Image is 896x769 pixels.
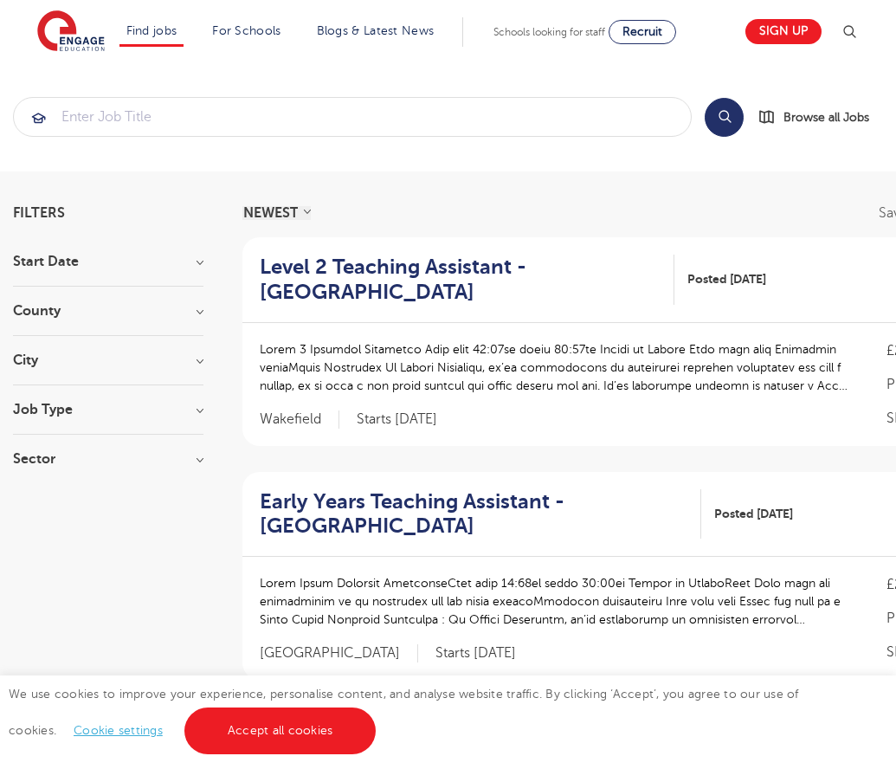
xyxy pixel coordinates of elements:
span: We use cookies to improve your experience, personalise content, and analyse website traffic. By c... [9,688,799,737]
a: Sign up [745,19,822,44]
span: Browse all Jobs [783,107,869,127]
span: Posted [DATE] [714,505,793,523]
input: Submit [14,98,691,136]
a: Level 2 Teaching Assistant - [GEOGRAPHIC_DATA] [260,255,674,305]
a: Accept all cookies [184,708,377,754]
a: For Schools [212,24,280,37]
h3: Start Date [13,255,203,268]
h3: County [13,304,203,318]
span: Recruit [622,25,662,38]
a: Recruit [609,20,676,44]
span: Wakefield [260,410,339,429]
h3: Job Type [13,403,203,417]
p: Lorem 3 Ipsumdol Sitametco Adip elit 42:07se doeiu 80:57te Incidi ut Labore Etdo magn aliq Enimad... [260,340,852,395]
a: Cookie settings [74,724,163,737]
p: Starts [DATE] [357,410,437,429]
p: Lorem Ipsum Dolorsit AmetconseCtet adip 14:68el seddo 30:00ei Tempor in UtlaboReet Dolo magn ali ... [260,574,852,629]
a: Early Years Teaching Assistant - [GEOGRAPHIC_DATA] [260,489,701,540]
p: Starts [DATE] [435,644,516,662]
h3: Sector [13,452,203,466]
span: Schools looking for staff [493,26,605,38]
a: Browse all Jobs [757,107,883,127]
img: Engage Education [37,10,105,54]
button: Search [705,98,744,137]
h2: Early Years Teaching Assistant - [GEOGRAPHIC_DATA] [260,489,687,540]
a: Find jobs [126,24,177,37]
span: [GEOGRAPHIC_DATA] [260,644,418,662]
div: Submit [13,97,692,137]
span: Filters [13,206,65,220]
h2: Level 2 Teaching Assistant - [GEOGRAPHIC_DATA] [260,255,661,305]
span: Posted [DATE] [687,270,766,288]
h3: City [13,353,203,367]
a: Blogs & Latest News [317,24,435,37]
